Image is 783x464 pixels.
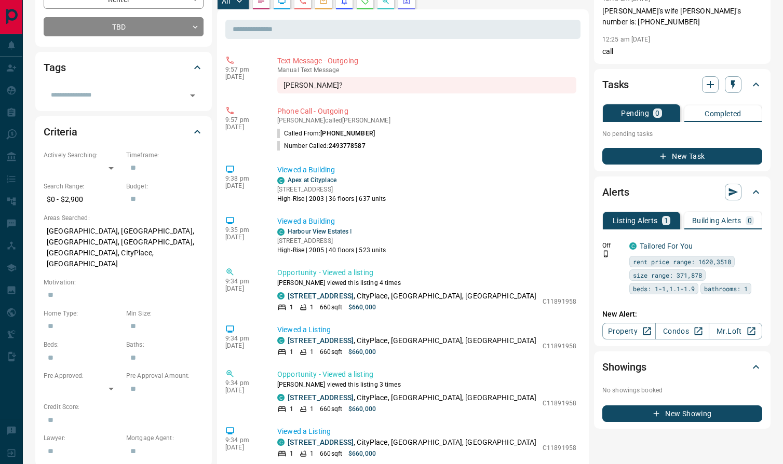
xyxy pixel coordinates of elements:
[277,278,576,288] p: [PERSON_NAME] viewed this listing 4 times
[602,72,762,97] div: Tasks
[277,194,386,203] p: High-Rise | 2003 | 36 floors | 637 units
[225,234,262,241] p: [DATE]
[602,323,656,339] a: Property
[290,449,293,458] p: 1
[277,77,576,93] div: [PERSON_NAME]?
[277,117,576,124] p: [PERSON_NAME] called [PERSON_NAME]
[602,354,762,379] div: Showings
[277,129,375,138] p: Called From:
[277,177,285,184] div: condos.ca
[225,342,262,349] p: [DATE]
[602,6,762,28] p: [PERSON_NAME]'s wife [PERSON_NAME]'s number is: [PHONE_NUMBER]
[543,443,576,453] p: C11891958
[692,217,741,224] p: Building Alerts
[126,433,204,443] p: Mortgage Agent:
[602,36,650,43] p: 12:25 am [DATE]
[277,66,576,74] p: Text Message
[44,17,204,36] div: TBD
[288,335,537,346] p: , CityPlace, [GEOGRAPHIC_DATA], [GEOGRAPHIC_DATA]
[543,399,576,408] p: C11891958
[602,46,762,57] p: call
[348,347,376,357] p: $660,000
[704,283,748,294] span: bathrooms: 1
[288,336,354,345] a: [STREET_ADDRESS]
[225,444,262,451] p: [DATE]
[277,228,285,236] div: condos.ca
[44,402,204,412] p: Credit Score:
[310,404,314,414] p: 1
[602,241,623,250] p: Off
[310,347,314,357] p: 1
[44,119,204,144] div: Criteria
[225,66,262,73] p: 9:57 pm
[602,359,646,375] h2: Showings
[310,303,314,312] p: 1
[709,323,762,339] a: Mr.Loft
[277,245,386,255] p: High-Rise | 2005 | 40 floors | 523 units
[44,433,121,443] p: Lawyer:
[44,223,204,272] p: [GEOGRAPHIC_DATA], [GEOGRAPHIC_DATA], [GEOGRAPHIC_DATA], [GEOGRAPHIC_DATA], [GEOGRAPHIC_DATA], Ci...
[225,73,262,80] p: [DATE]
[44,55,204,80] div: Tags
[225,436,262,444] p: 9:34 pm
[664,217,668,224] p: 1
[320,347,342,357] p: 660 sqft
[225,387,262,394] p: [DATE]
[277,324,576,335] p: Viewed a Listing
[225,124,262,131] p: [DATE]
[288,437,537,448] p: , CityPlace, [GEOGRAPHIC_DATA], [GEOGRAPHIC_DATA]
[602,386,762,395] p: No showings booked
[288,176,336,184] a: Apex at Cityplace
[126,340,204,349] p: Baths:
[277,394,285,401] div: condos.ca
[290,303,293,312] p: 1
[277,66,299,74] span: manual
[277,267,576,278] p: Opportunity - Viewed a listing
[348,404,376,414] p: $660,000
[225,335,262,342] p: 9:34 pm
[126,182,204,191] p: Budget:
[44,182,121,191] p: Search Range:
[277,292,285,299] div: condos.ca
[320,303,342,312] p: 660 sqft
[290,347,293,357] p: 1
[277,380,576,389] p: [PERSON_NAME] viewed this listing 3 times
[543,297,576,306] p: C11891958
[288,292,354,300] a: [STREET_ADDRESS]
[225,285,262,292] p: [DATE]
[277,426,576,437] p: Viewed a Listing
[602,309,762,320] p: New Alert:
[602,76,629,93] h2: Tasks
[543,342,576,351] p: C11891958
[602,405,762,422] button: New Showing
[633,270,702,280] span: size range: 371,878
[44,213,204,223] p: Areas Searched:
[44,151,121,160] p: Actively Searching:
[288,291,537,302] p: , CityPlace, [GEOGRAPHIC_DATA], [GEOGRAPHIC_DATA]
[44,124,77,140] h2: Criteria
[225,226,262,234] p: 9:35 pm
[602,184,629,200] h2: Alerts
[185,88,200,103] button: Open
[277,141,366,151] p: Number Called:
[633,283,695,294] span: beds: 1-1,1.1-1.9
[277,106,576,117] p: Phone Call - Outgoing
[602,250,610,257] svg: Push Notification Only
[705,110,741,117] p: Completed
[277,236,386,245] p: [STREET_ADDRESS]
[277,369,576,380] p: Opportunity - Viewed a listing
[655,110,659,117] p: 0
[288,438,354,446] a: [STREET_ADDRESS]
[277,216,576,227] p: Viewed a Building
[602,126,762,142] p: No pending tasks
[348,449,376,458] p: $660,000
[44,340,121,349] p: Beds:
[277,56,576,66] p: Text Message - Outgoing
[225,175,262,182] p: 9:38 pm
[44,191,121,208] p: $0 - $2,900
[44,309,121,318] p: Home Type:
[629,242,637,250] div: condos.ca
[225,182,262,189] p: [DATE]
[310,449,314,458] p: 1
[633,256,731,267] span: rent price range: 1620,3518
